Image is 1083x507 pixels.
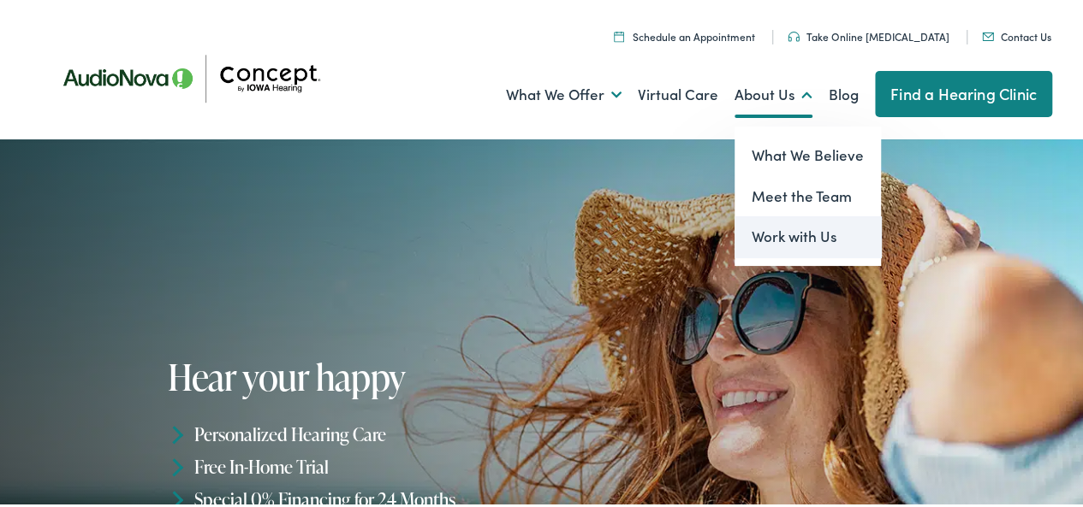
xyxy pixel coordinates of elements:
[735,174,881,215] a: Meet the Team
[788,27,949,41] a: Take Online [MEDICAL_DATA]
[168,355,547,394] h1: Hear your happy
[829,61,859,124] a: Blog
[982,27,1051,41] a: Contact Us
[506,61,622,124] a: What We Offer
[638,61,718,124] a: Virtual Care
[614,27,755,41] a: Schedule an Appointment
[614,28,624,39] img: A calendar icon to schedule an appointment at Concept by Iowa Hearing.
[875,68,1052,115] a: Find a Hearing Clinic
[788,29,800,39] img: utility icon
[735,133,881,174] a: What We Believe
[982,30,994,38] img: utility icon
[168,416,547,448] li: Personalized Hearing Care
[735,61,812,124] a: About Us
[168,448,547,480] li: Free In-Home Trial
[735,214,881,255] a: Work with Us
